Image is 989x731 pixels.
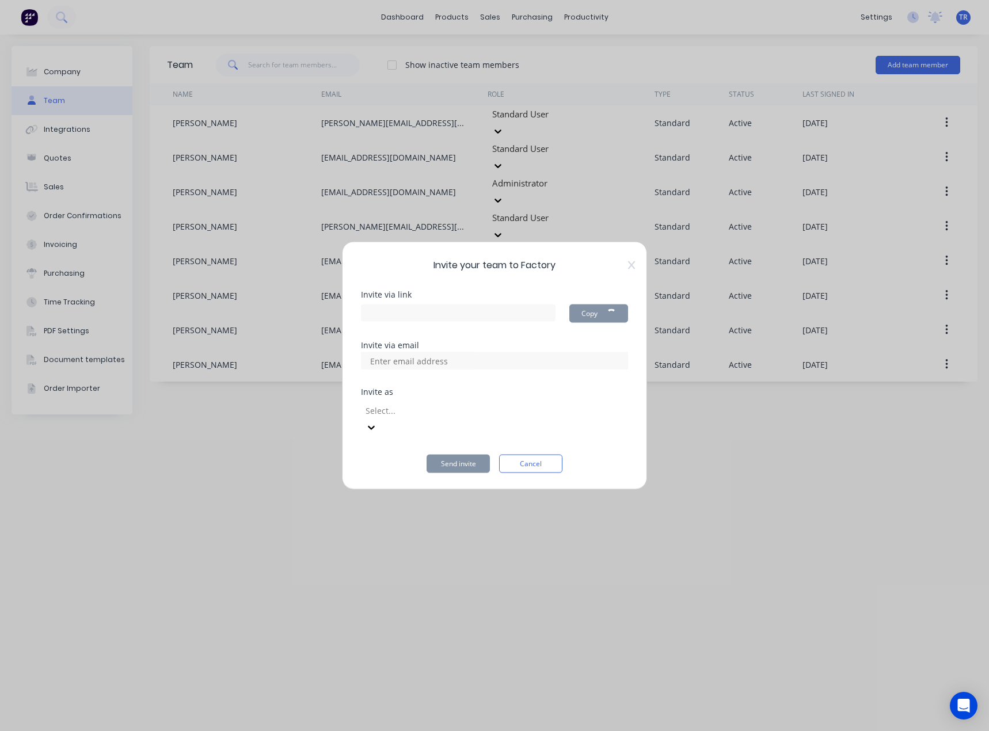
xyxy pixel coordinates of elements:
div: Invite via link [361,291,628,299]
span: Invite your team to Factory [361,258,628,272]
button: Cancel [499,455,562,473]
div: Open Intercom Messenger [950,692,977,719]
button: Copy [569,304,628,323]
div: Invite via email [361,341,628,349]
button: Send invite [427,455,490,473]
div: Invite as [361,388,628,396]
input: Enter email address [364,352,479,370]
